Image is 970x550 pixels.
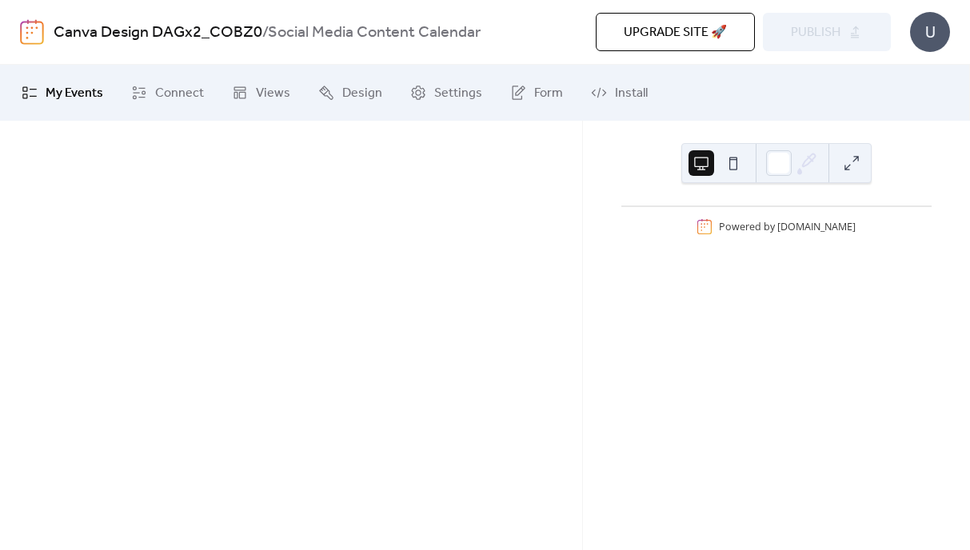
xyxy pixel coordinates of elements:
a: Views [220,71,302,114]
a: Install [579,71,660,114]
a: [DOMAIN_NAME] [777,220,856,233]
span: Connect [155,84,204,103]
a: Form [498,71,575,114]
span: Install [615,84,648,103]
span: Upgrade site 🚀 [624,23,727,42]
a: Connect [119,71,216,114]
span: My Events [46,84,103,103]
img: logo [20,19,44,45]
a: My Events [10,71,115,114]
span: Design [342,84,382,103]
a: Canva Design DAGx2_COBZ0 [54,18,262,48]
button: Upgrade site 🚀 [596,13,755,51]
div: U [910,12,950,52]
a: Design [306,71,394,114]
div: Powered by [719,220,856,233]
span: Views [256,84,290,103]
span: Form [534,84,563,103]
b: Social Media Content Calendar [268,18,481,48]
a: Settings [398,71,494,114]
span: Settings [434,84,482,103]
b: / [262,18,268,48]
